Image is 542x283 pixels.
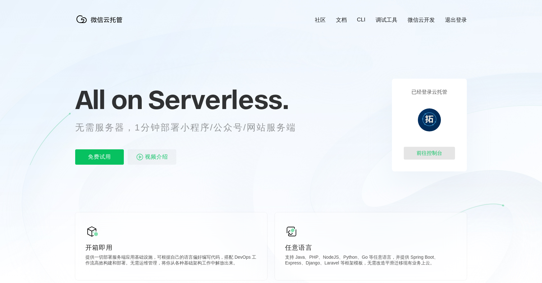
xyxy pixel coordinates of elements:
a: 微信云托管 [75,21,126,27]
p: 已经登录云托管 [411,89,447,96]
img: video_play.svg [136,153,144,161]
p: 提供一切部署服务端应用基础设施，可根据自己的语言偏好编写代码，搭配 DevOps 工作流高效构建和部署。无需运维管理，将你从各种基础架构工作中解放出来。 [85,255,257,267]
span: All on [75,83,142,115]
a: 退出登录 [445,16,467,24]
a: 社区 [315,16,326,24]
a: CLI [357,17,365,23]
img: 微信云托管 [75,13,126,26]
p: 免费试用 [75,149,124,165]
span: 视频介绍 [145,149,168,165]
p: 任意语言 [285,243,457,252]
div: 前往控制台 [404,147,455,160]
a: 微信云开发 [408,16,435,24]
p: 无需服务器，1分钟部署小程序/公众号/网站服务端 [75,121,308,134]
a: 文档 [336,16,347,24]
p: 开箱即用 [85,243,257,252]
span: Serverless. [148,83,289,115]
p: 支持 Java、PHP、NodeJS、Python、Go 等任意语言，并提供 Spring Boot、Express、Django、Laravel 等框架模板，无需改造平滑迁移现有业务上云。 [285,255,457,267]
a: 调试工具 [376,16,397,24]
